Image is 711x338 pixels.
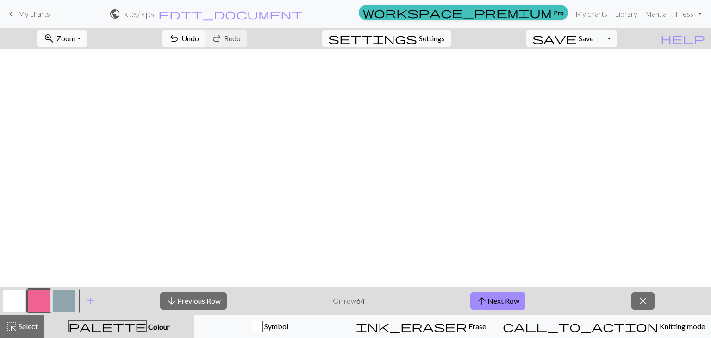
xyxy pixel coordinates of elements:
[333,295,365,307] p: On row
[85,294,96,307] span: add
[6,320,17,333] span: highlight_alt
[328,33,417,44] i: Settings
[470,292,525,310] button: Next Row
[56,34,75,43] span: Zoom
[356,320,467,333] span: ink_eraser
[162,30,206,47] button: Undo
[328,32,417,45] span: settings
[181,34,199,43] span: Undo
[166,294,177,307] span: arrow_downward
[263,322,288,331] span: Symbol
[109,7,120,20] span: public
[345,315,497,338] button: Erase
[526,30,600,47] button: Save
[160,292,227,310] button: Previous Row
[356,296,365,305] strong: 64
[44,32,55,45] span: zoom_in
[579,34,593,43] span: Save
[124,8,154,19] h2: kps / kps
[17,322,38,331] span: Select
[37,30,87,47] button: Zoom
[476,294,487,307] span: arrow_upward
[637,294,649,307] span: close
[6,7,17,20] span: keyboard_arrow_left
[44,315,194,338] button: Colour
[194,315,346,338] button: Symbol
[532,32,577,45] span: save
[503,320,658,333] span: call_to_action
[572,5,611,23] a: My charts
[641,5,672,23] a: Manual
[497,315,711,338] button: Knitting mode
[18,9,50,18] span: My charts
[6,6,50,22] a: My charts
[672,5,705,23] a: Hiessi
[322,30,451,47] button: SettingsSettings
[363,6,552,19] span: workspace_premium
[69,320,146,333] span: palette
[168,32,180,45] span: undo
[467,322,486,331] span: Erase
[611,5,641,23] a: Library
[147,322,170,331] span: Colour
[158,7,303,20] span: edit_document
[658,322,705,331] span: Knitting mode
[661,32,705,45] span: help
[419,33,445,44] span: Settings
[359,5,568,20] a: Pro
